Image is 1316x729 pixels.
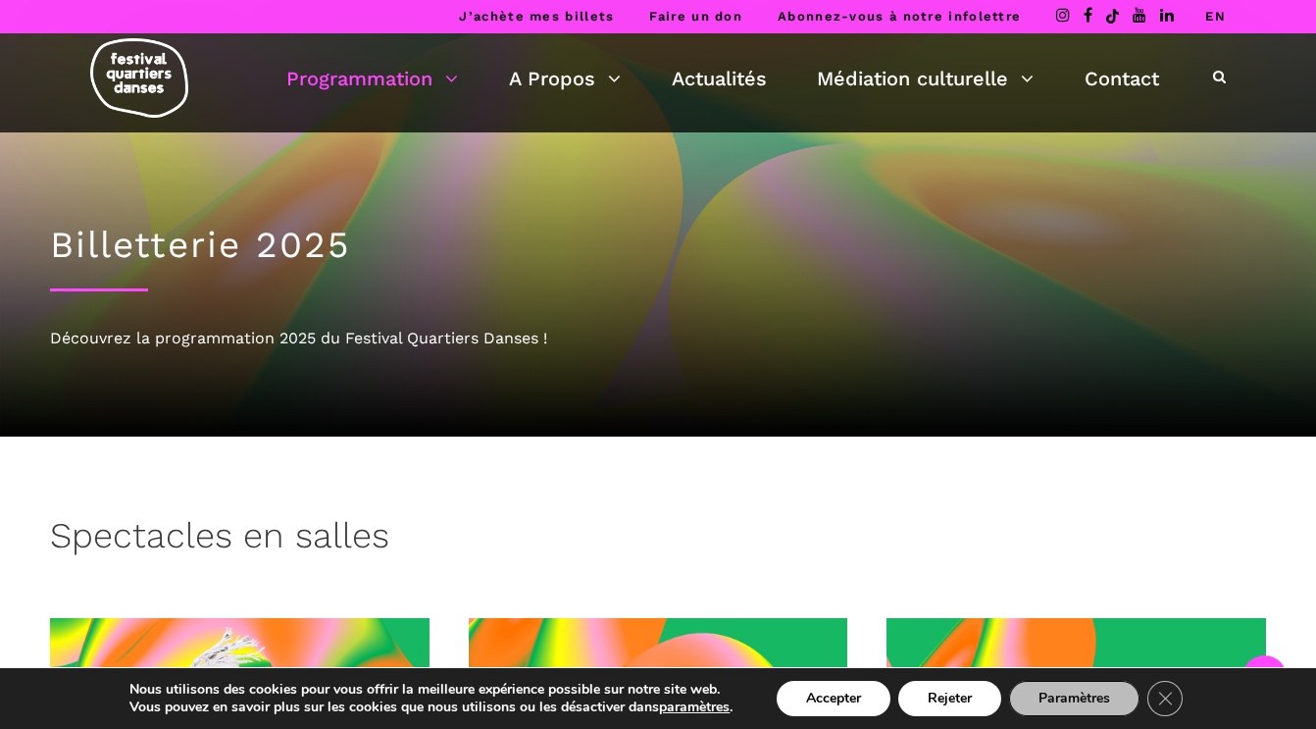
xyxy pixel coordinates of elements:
[90,38,188,118] img: logo-fqd-med
[129,699,733,716] p: Vous pouvez en savoir plus sur les cookies que nous utilisons ou les désactiver dans .
[509,62,621,95] a: A Propos
[129,681,733,699] p: Nous utilisons des cookies pour vous offrir la meilleure expérience possible sur notre site web.
[50,326,1266,351] div: Découvrez la programmation 2025 du Festival Quartiers Danses !
[50,515,389,564] h3: Spectacles en salles
[898,681,1001,716] button: Rejeter
[1009,681,1139,716] button: Paramètres
[659,699,730,716] button: paramètres
[778,9,1021,24] a: Abonnez-vous à notre infolettre
[50,224,1266,267] h1: Billetterie 2025
[817,62,1034,95] a: Médiation culturelle
[777,681,890,716] button: Accepter
[1085,62,1159,95] a: Contact
[1205,9,1226,24] a: EN
[649,9,742,24] a: Faire un don
[286,62,458,95] a: Programmation
[672,62,767,95] a: Actualités
[459,9,614,24] a: J’achète mes billets
[1147,681,1183,716] button: Close GDPR Cookie Banner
